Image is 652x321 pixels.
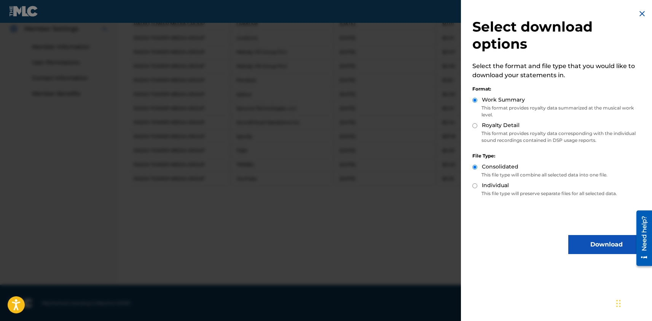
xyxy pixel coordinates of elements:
[472,62,644,80] p: Select the format and file type that you would like to download your statements in.
[9,6,38,17] img: MLC Logo
[568,235,644,254] button: Download
[472,153,644,159] div: File Type:
[482,96,525,104] label: Work Summary
[472,172,644,178] p: This file type will combine all selected data into one file.
[472,130,644,144] p: This format provides royalty data corresponding with the individual sound recordings contained in...
[472,86,644,92] div: Format:
[472,105,644,118] p: This format provides royalty data summarized at the musical work level.
[482,181,509,189] label: Individual
[472,18,644,52] h2: Select download options
[482,163,518,171] label: Consolidated
[614,284,652,321] iframe: Chat Widget
[472,190,644,197] p: This file type will preserve separate files for all selected data.
[482,121,520,129] label: Royalty Detail
[616,292,621,315] div: Drag
[631,208,652,269] iframe: Resource Center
